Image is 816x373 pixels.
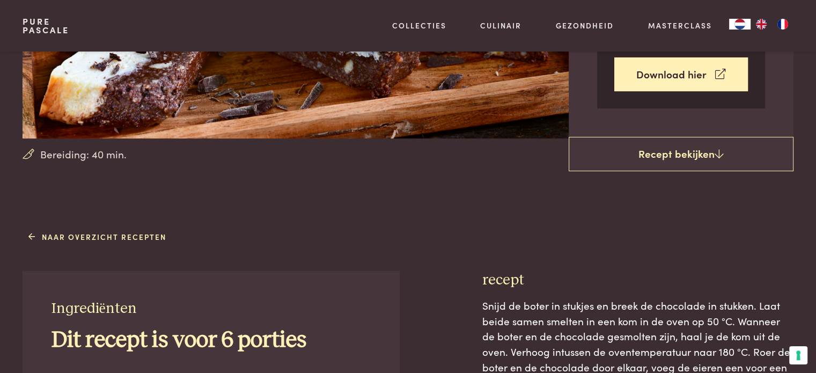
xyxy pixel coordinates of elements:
aside: Language selected: Nederlands [729,19,793,30]
span: Bereiding: 40 min. [40,147,127,162]
a: Masterclass [648,20,712,31]
b: Dit recept is voor 6 porties [52,329,306,352]
a: Gezondheid [556,20,614,31]
a: NL [729,19,751,30]
a: FR [772,19,793,30]
ul: Language list [751,19,793,30]
div: Language [729,19,751,30]
h3: recept [482,271,793,290]
a: Naar overzicht recepten [28,231,166,243]
a: Recept bekijken [569,137,793,171]
button: Uw voorkeuren voor toestemming voor trackingtechnologieën [789,346,807,364]
a: PurePascale [23,17,69,34]
a: Culinair [480,20,521,31]
a: Download hier [614,57,748,91]
a: EN [751,19,772,30]
span: Ingrediënten [52,301,137,316]
a: Collecties [392,20,446,31]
